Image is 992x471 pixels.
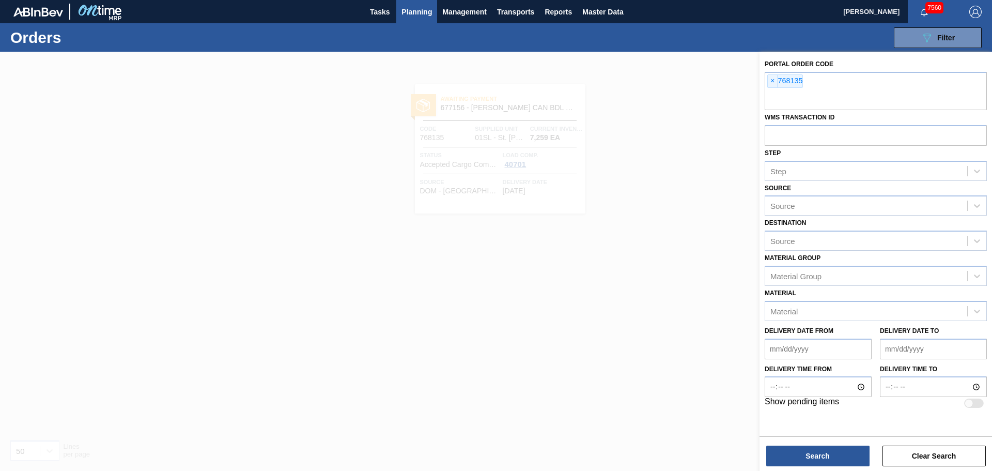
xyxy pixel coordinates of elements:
[765,290,796,297] label: Material
[765,327,833,335] label: Delivery Date from
[545,6,572,18] span: Reports
[770,271,822,280] div: Material Group
[765,114,834,121] label: WMS Transaction ID
[497,6,534,18] span: Transports
[880,339,987,359] input: mm/dd/yyyy
[10,32,165,43] h1: Orders
[765,219,806,226] label: Destination
[13,7,63,17] img: TNhmsLtSVTkK8tSr43FrP2fwEKptu5GPRR3wAAAABJRU5ErkJggg==
[880,327,939,335] label: Delivery Date to
[768,75,778,87] span: ×
[969,6,982,18] img: Logout
[937,34,955,42] span: Filter
[765,149,781,157] label: Step
[908,5,941,19] button: Notifications
[770,307,798,315] div: Material
[582,6,623,18] span: Master Data
[368,6,391,18] span: Tasks
[770,166,786,175] div: Step
[767,74,803,88] div: 768135
[442,6,487,18] span: Management
[770,202,795,210] div: Source
[765,254,820,262] label: Material Group
[765,339,872,359] input: mm/dd/yyyy
[925,2,943,13] span: 7560
[401,6,432,18] span: Planning
[770,237,795,246] div: Source
[765,397,839,409] label: Show pending items
[880,362,987,377] label: Delivery time to
[765,60,833,68] label: Portal Order Code
[894,27,982,48] button: Filter
[765,362,872,377] label: Delivery time from
[765,185,791,192] label: Source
